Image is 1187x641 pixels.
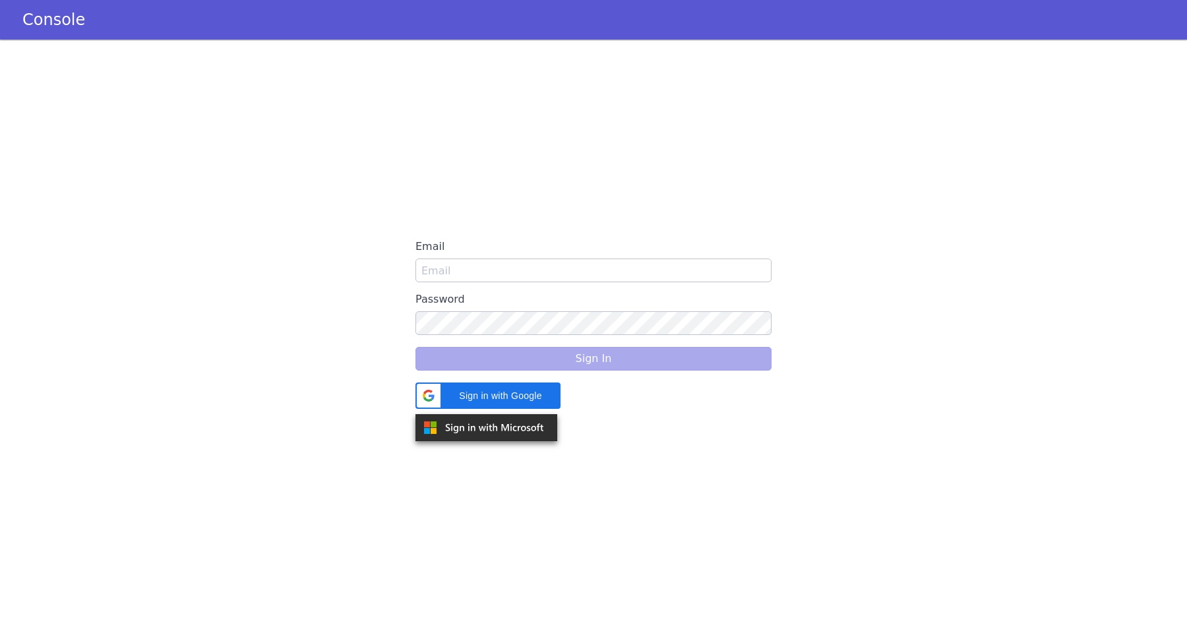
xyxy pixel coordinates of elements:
[415,414,557,441] img: azure.svg
[448,389,553,403] span: Sign in with Google
[415,259,772,282] input: Email
[415,235,772,259] label: Email
[7,11,101,29] a: Console
[415,288,772,311] label: Password
[415,382,561,409] div: Sign in with Google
